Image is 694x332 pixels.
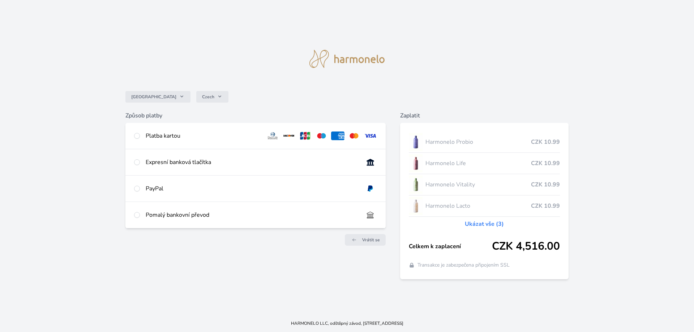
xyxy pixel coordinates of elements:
[202,94,214,100] span: Czech
[364,158,377,167] img: onlineBanking_CZ.svg
[531,180,560,189] span: CZK 10.99
[125,111,386,120] h6: Způsob platby
[299,131,312,140] img: jcb.svg
[531,138,560,146] span: CZK 10.99
[531,202,560,210] span: CZK 10.99
[409,242,492,251] span: Celkem k zaplacení
[125,91,190,103] button: [GEOGRAPHIC_DATA]
[409,133,423,151] img: CLEAN_PROBIO_se_stinem_x-lo.jpg
[417,262,510,269] span: Transakce je zabezpečena připojením SSL
[146,131,261,140] div: Platba kartou
[364,184,377,193] img: paypal.svg
[146,158,358,167] div: Expresní banková tlačítka
[331,131,344,140] img: amex.svg
[400,111,569,120] h6: Zaplatit
[409,154,423,172] img: CLEAN_LIFE_se_stinem_x-lo.jpg
[465,220,504,228] a: Ukázat vše (3)
[345,234,386,246] a: Vrátit se
[492,240,560,253] span: CZK 4,516.00
[409,176,423,194] img: CLEAN_VITALITY_se_stinem_x-lo.jpg
[531,159,560,168] span: CZK 10.99
[362,237,380,243] span: Vrátit se
[266,131,279,140] img: diners.svg
[425,159,531,168] span: Harmonelo Life
[347,131,361,140] img: mc.svg
[425,202,531,210] span: Harmonelo Lacto
[364,131,377,140] img: visa.svg
[282,131,296,140] img: discover.svg
[146,184,358,193] div: PayPal
[315,131,328,140] img: maestro.svg
[196,91,228,103] button: Czech
[364,211,377,219] img: bankTransfer_IBAN.svg
[146,211,358,219] div: Pomalý bankovní převod
[425,180,531,189] span: Harmonelo Vitality
[309,50,385,68] img: logo.svg
[131,94,176,100] span: [GEOGRAPHIC_DATA]
[409,197,423,215] img: CLEAN_LACTO_se_stinem_x-hi-lo.jpg
[425,138,531,146] span: Harmonelo Probio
